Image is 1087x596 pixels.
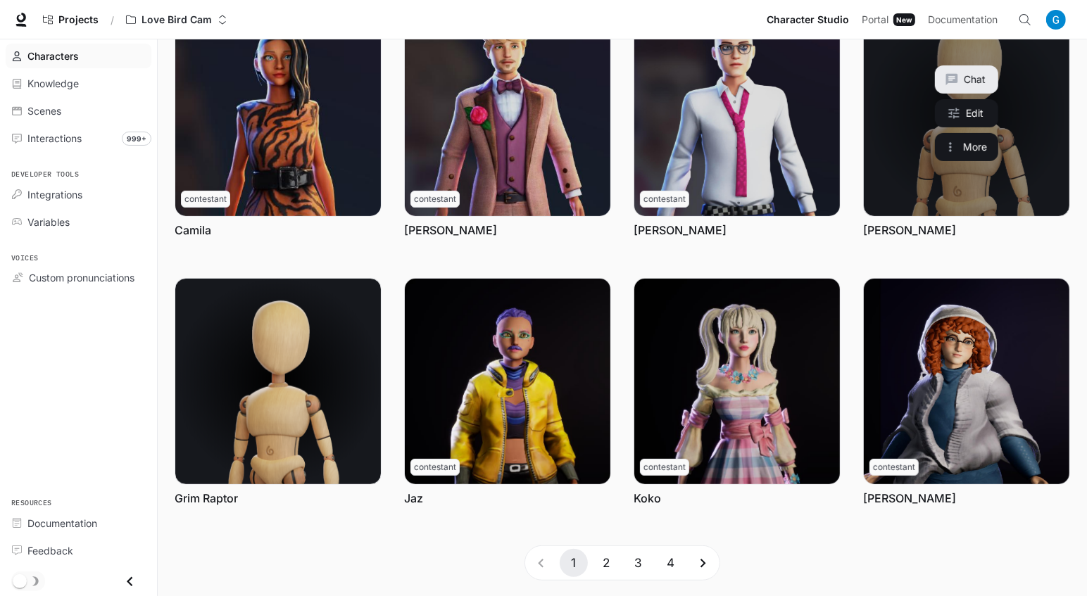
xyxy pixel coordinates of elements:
div: New [893,13,915,26]
button: Open Command Menu [1011,6,1039,34]
span: Characters [27,49,79,63]
a: Interactions [6,126,151,151]
span: Interactions [27,131,82,146]
a: Documentation [922,6,1008,34]
img: Jaz [405,279,610,484]
a: Character Studio [761,6,855,34]
a: Integrations [6,182,151,207]
a: Camila [175,222,211,238]
button: Go to page 2 [592,549,620,577]
a: Gregull [864,11,1069,216]
button: Go to next page [689,549,717,577]
span: Documentation [928,11,998,29]
span: Projects [58,14,99,26]
button: Close drawer [114,567,146,596]
span: Feedback [27,543,73,558]
span: Documentation [27,516,97,531]
span: Variables [27,215,70,229]
button: Chat with Gregull [935,65,998,94]
img: Mabel [864,279,1069,484]
span: Dark mode toggle [13,573,27,588]
img: Grim Raptor [175,279,381,484]
a: Jaz [404,490,423,506]
a: Scenes [6,99,151,123]
a: Variables [6,210,151,234]
a: Grim Raptor [175,490,238,506]
a: Koko [634,490,661,506]
button: User avatar [1042,6,1070,34]
a: [PERSON_NAME] [634,222,727,238]
span: Knowledge [27,76,79,91]
span: Character Studio [767,11,849,29]
a: [PERSON_NAME] [863,490,956,506]
button: Open workspace menu [120,6,234,34]
div: / [105,13,120,27]
span: Integrations [27,187,82,202]
a: Knowledge [6,71,151,96]
button: More actions [935,133,998,161]
button: Go to page 4 [657,549,685,577]
button: page 1 [560,549,588,577]
img: Koko [634,279,840,484]
button: Go to page 3 [624,549,653,577]
span: Scenes [27,103,61,118]
span: Custom pronunciations [29,270,134,285]
a: Custom pronunciations [6,265,151,290]
a: PortalNew [856,6,921,34]
a: [PERSON_NAME] [863,222,956,238]
a: Edit Gregull [935,99,998,127]
a: [PERSON_NAME] [404,222,497,238]
img: User avatar [1046,10,1066,30]
a: Feedback [6,538,151,563]
a: Documentation [6,511,151,535]
span: Portal [862,11,888,29]
span: 999+ [122,132,151,146]
a: Go to projects [37,6,105,34]
nav: pagination navigation [524,545,720,581]
p: Love Bird Cam [142,14,212,26]
a: Characters [6,44,151,68]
